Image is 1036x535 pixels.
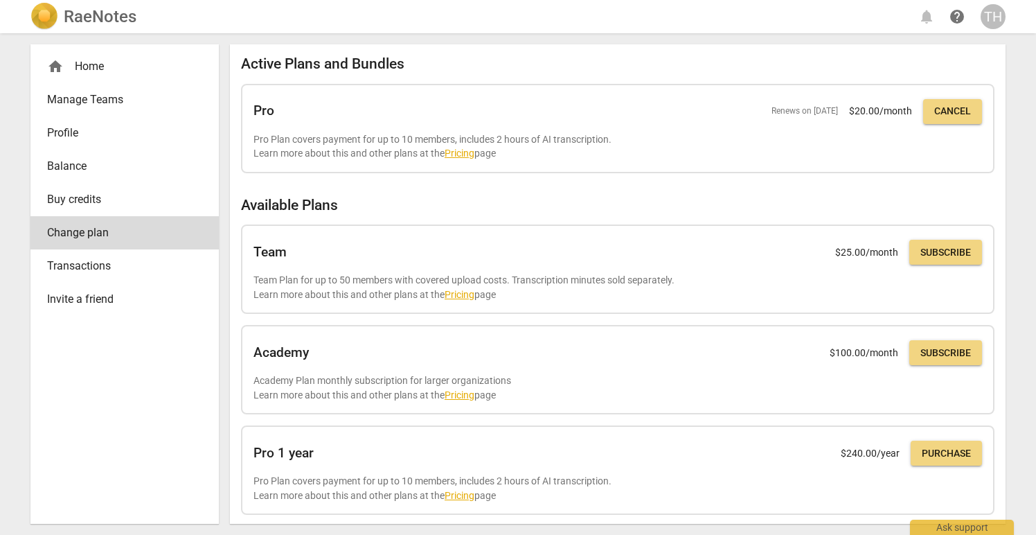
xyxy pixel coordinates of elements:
span: Invite a friend [47,291,191,308]
div: Home [47,58,191,75]
button: Cancel [923,99,982,124]
div: Home [30,50,219,83]
p: Pro Plan covers payment for up to 10 members, includes 2 hours of AI transcription. Learn more ab... [253,474,982,502]
h2: Available Plans [241,197,994,214]
span: Renews on [DATE] [771,105,838,117]
button: TH [981,4,1006,29]
span: Profile [47,125,191,141]
button: Subscribe [909,340,982,365]
a: Pricing [445,389,474,401]
button: Purchase [911,441,982,466]
span: Cancel [934,105,971,119]
span: Purchase [922,447,971,461]
span: Manage Teams [47,91,191,108]
img: Logo [30,3,58,30]
p: Pro Plan covers payment for up to 10 members, includes 2 hours of AI transcription. Learn more ab... [253,132,982,161]
a: Manage Teams [30,83,219,116]
a: Pricing [445,148,474,159]
h2: Academy [253,345,309,360]
h2: Pro [253,103,274,119]
a: Profile [30,116,219,150]
span: Change plan [47,225,191,241]
h2: RaeNotes [64,7,136,26]
span: Subscribe [920,347,971,360]
a: LogoRaeNotes [30,3,136,30]
a: Pricing [445,289,474,300]
p: $ 100.00 /month [830,346,898,360]
a: Help [945,4,970,29]
p: Academy Plan monthly subscription for larger organizations Learn more about this and other plans ... [253,374,982,402]
p: Team Plan for up to 50 members with covered upload costs. Transcription minutes sold separately. ... [253,273,982,301]
span: home [47,58,64,75]
span: Transactions [47,258,191,274]
span: help [949,8,965,25]
a: Transactions [30,249,219,283]
h2: Team [253,245,287,260]
p: $ 240.00 /year [841,446,900,461]
span: Balance [47,158,191,175]
p: $ 25.00 /month [835,245,898,260]
a: Balance [30,150,219,183]
span: Subscribe [920,246,971,260]
p: $ 20.00 /month [849,104,912,119]
a: Pricing [445,490,474,501]
a: Invite a friend [30,283,219,316]
button: Subscribe [909,240,982,265]
a: Change plan [30,216,219,249]
div: Ask support [910,520,1014,535]
h2: Active Plans and Bundles [241,55,994,73]
span: Buy credits [47,191,191,208]
h2: Pro 1 year [253,446,314,461]
a: Buy credits [30,183,219,216]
